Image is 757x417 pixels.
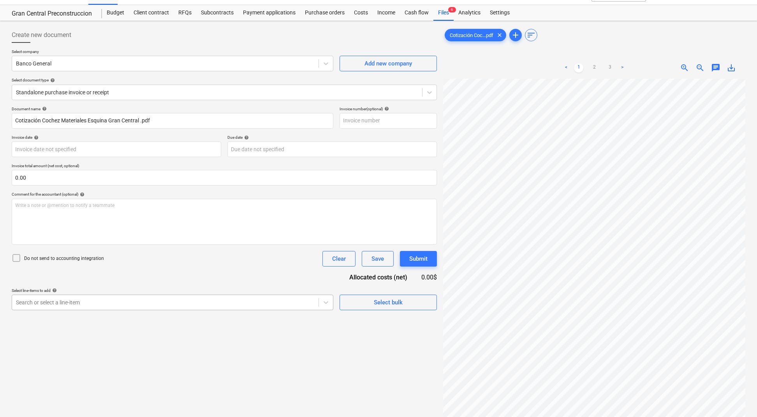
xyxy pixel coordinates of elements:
span: sort [526,30,536,40]
span: help [49,78,55,83]
div: Cotización Coc...pdf [445,29,506,41]
button: Select bulk [340,295,437,310]
a: Budget [102,5,129,21]
button: Submit [400,251,437,267]
p: Do not send to accounting integration [24,255,104,262]
input: Invoice number [340,113,437,129]
div: Allocated costs (net) [336,273,420,282]
div: Comment for the accountant (optional) [12,192,437,197]
input: Invoice date not specified [12,141,221,157]
div: Add new company [364,58,412,69]
span: help [51,288,57,293]
div: Save [371,254,384,264]
span: help [40,106,47,111]
a: RFQs [174,5,196,21]
span: Create new document [12,30,71,40]
a: Page 2 [590,63,599,72]
div: Submit [409,254,428,264]
button: Clear [322,251,356,267]
span: save_alt [727,63,736,72]
div: Document name [12,106,333,111]
a: Cash flow [400,5,433,21]
a: Next page [618,63,627,72]
button: Add new company [340,56,437,71]
span: help [78,192,85,197]
a: Payment applications [238,5,300,21]
div: Gran Central Preconstruccion [12,10,93,18]
a: Client contract [129,5,174,21]
span: clear [495,30,504,40]
a: Page 3 [605,63,614,72]
input: Document name [12,113,333,129]
a: Subcontracts [196,5,238,21]
div: Files [433,5,454,21]
span: zoom_out [695,63,705,72]
div: Select bulk [374,297,403,307]
p: Select company [12,49,333,56]
div: Clear [332,254,346,264]
a: Costs [349,5,373,21]
div: Select document type [12,78,437,83]
div: Widget de chat [718,380,757,417]
p: Invoice total amount (net cost, optional) [12,163,437,170]
a: Purchase orders [300,5,349,21]
span: 6 [448,7,456,12]
button: Save [362,251,394,267]
div: 0.00$ [420,273,437,282]
div: Select line-items to add [12,288,333,293]
a: Settings [485,5,514,21]
div: Due date [227,135,437,140]
input: Invoice total amount (net cost, optional) [12,170,437,186]
span: chat [711,63,720,72]
a: Page 1 is your current page [574,63,583,72]
span: help [243,135,249,140]
span: help [383,106,389,111]
div: Invoice number (optional) [340,106,437,111]
span: Cotización Coc...pdf [445,32,498,38]
a: Analytics [454,5,485,21]
a: Income [373,5,400,21]
span: zoom_in [680,63,689,72]
span: help [32,135,39,140]
span: add [511,30,520,40]
a: Previous page [562,63,571,72]
iframe: Chat Widget [718,380,757,417]
a: Files6 [433,5,454,21]
div: Invoice date [12,135,221,140]
input: Due date not specified [227,141,437,157]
